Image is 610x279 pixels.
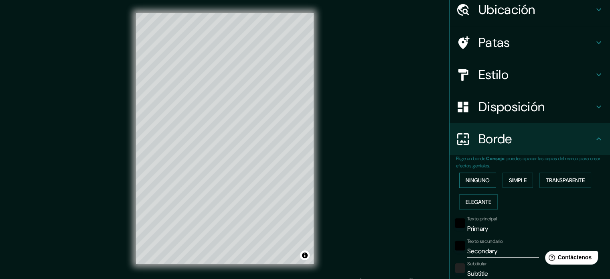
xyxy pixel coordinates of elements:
font: Ubicación [478,1,535,18]
button: negro [455,241,465,250]
font: Subtitular [467,261,487,267]
button: color-222222 [455,263,465,273]
div: Disposición [450,91,610,123]
div: Borde [450,123,610,155]
div: Patas [450,26,610,59]
font: Simple [509,177,527,184]
button: Simple [503,173,533,188]
font: Estilo [478,66,509,83]
button: negro [455,218,465,228]
font: Borde [478,130,512,147]
button: Activar o desactivar atribución [300,250,310,260]
font: Texto principal [467,216,497,222]
font: Elegante [466,198,491,206]
button: Elegante [459,194,498,210]
button: Ninguno [459,173,496,188]
font: Elige un borde. [456,155,486,162]
font: Consejo [486,155,505,162]
font: : puedes opacar las capas del marco para crear efectos geniales. [456,155,600,169]
font: Disposición [478,98,545,115]
button: Transparente [539,173,591,188]
div: Estilo [450,59,610,91]
font: Texto secundario [467,238,503,244]
font: Transparente [546,177,585,184]
font: Ninguno [466,177,490,184]
font: Patas [478,34,510,51]
iframe: Lanzador de widgets de ayuda [539,248,601,270]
